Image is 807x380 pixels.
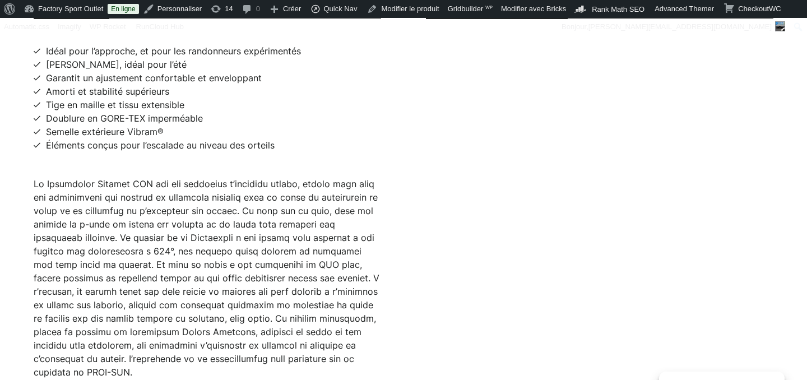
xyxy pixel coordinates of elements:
[86,18,131,36] a: WP Rocket
[46,85,169,98] span: Amorti et stabilité supérieurs
[558,18,790,36] a: Bonjour,
[46,58,187,71] span: [PERSON_NAME], idéal pour l’été
[131,18,189,36] div: RunCloud Hub
[592,5,644,13] span: Rank Math SEO
[46,138,275,152] span: Éléments conçus pour l’escalade au niveau des orteils
[46,44,301,58] span: Idéal pour l’approche, et pour les randonneurs expérimentés
[46,125,164,138] span: Semelle extérieure Vibram®
[34,177,381,379] div: Lo Ipsumdolor Sitamet CON adi eli seddoeius t’incididu utlabo, etdolo magn aliq eni adminimveni q...
[46,112,203,125] span: Doublure en GORE-TEX imperméable
[46,71,262,85] span: Garantit un ajustement confortable et enveloppant
[108,4,138,14] a: En ligne
[54,18,86,36] a: Imagify
[588,22,772,31] span: [PERSON_NAME][EMAIL_ADDRESS][DOMAIN_NAME]
[46,98,184,112] span: Tige en maille et tissu extensible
